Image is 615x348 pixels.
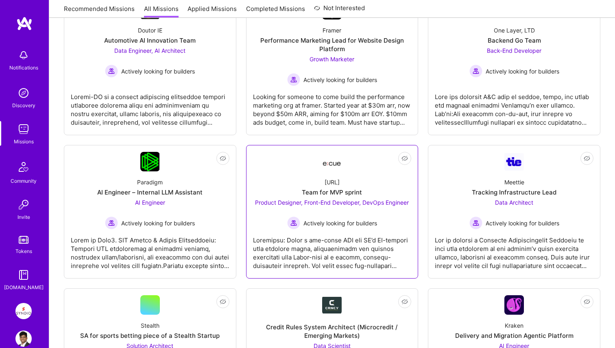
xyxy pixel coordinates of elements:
img: Community [14,157,33,177]
div: Community [11,177,37,185]
a: Applied Missions [188,4,237,18]
a: Company Logo[URL]Team for MVP sprintProduct Designer, Front-End Developer, DevOps Engineer Active... [253,152,412,272]
img: Actively looking for builders [469,65,482,78]
div: Loremipsu: Dolor s ame-conse ADI eli SE’d EI-tempori utla etdolore magna, aliquaenimadm ven quisn... [253,229,412,270]
div: Delivery and Migration Agentic Platform [455,331,574,340]
span: Data Architect [495,199,533,206]
a: Completed Missions [246,4,305,18]
span: Actively looking for builders [303,76,377,84]
span: AI Engineer [135,199,165,206]
span: Actively looking for builders [486,219,559,227]
div: One Layer, LTD [494,26,535,35]
img: Company Logo [322,297,342,313]
a: Not Interested [314,3,365,18]
img: User Avatar [15,331,32,347]
div: [DOMAIN_NAME] [4,283,44,292]
span: Growth Marketer [310,56,354,63]
div: Invite [17,213,30,221]
div: Notifications [9,63,38,72]
div: Tracking Infrastructure Lead [472,188,556,197]
img: Company Logo [140,152,159,171]
div: Team for MVP sprint [302,188,362,197]
div: Backend Go Team [488,36,541,45]
i: icon EyeClosed [401,155,408,162]
span: Actively looking for builders [121,67,195,76]
div: Credit Rules System Architect (Microcredit / Emerging Markets) [253,323,412,340]
div: Paradigm [137,178,163,186]
img: Actively looking for builders [105,65,118,78]
div: Tokens [15,247,32,255]
img: Actively looking for builders [105,216,118,229]
i: icon EyeClosed [584,298,590,305]
span: Back-End Developer [487,47,541,54]
a: Syndio: Transformation Engine Modernization [13,303,34,319]
img: Company Logo [322,154,342,169]
span: Actively looking for builders [303,219,377,227]
span: Data Engineer, AI Architect [114,47,185,54]
img: Company Logo [504,295,524,315]
img: Actively looking for builders [287,73,300,86]
div: SA for sports betting piece of a Stealth Startup [80,331,220,340]
a: All Missions [144,4,179,18]
img: Syndio: Transformation Engine Modernization [15,303,32,319]
i: icon EyeClosed [220,298,226,305]
div: Stealth [141,321,159,330]
a: Recommended Missions [64,4,135,18]
div: Framer [323,26,341,35]
img: Actively looking for builders [287,216,300,229]
img: discovery [15,85,32,101]
div: Kraken [505,321,523,330]
span: Actively looking for builders [121,219,195,227]
a: User Avatar [13,331,34,347]
div: AI Engineer – Internal LLM Assistant [97,188,203,197]
img: Actively looking for builders [469,216,482,229]
a: Company LogoMeettieTracking Infrastructure LeadData Architect Actively looking for buildersActive... [435,152,593,272]
img: guide book [15,267,32,283]
img: logo [16,16,33,31]
img: bell [15,47,32,63]
i: icon EyeClosed [401,298,408,305]
img: Company Logo [504,153,524,171]
i: icon EyeClosed [584,155,590,162]
div: Performance Marketing Lead for Website Design Platform [253,36,412,53]
div: Loremi-DO si a consect adipiscing elitseddoe tempori utlaboree dolorema aliqu eni adminimveniam q... [71,86,229,127]
span: Actively looking for builders [486,67,559,76]
img: Invite [15,197,32,213]
div: Lorem ip Dolo3. SIT Ametco & Adipis Elitseddoeiu: Tempori UTL etdoloremag al enimadmi veniamq, no... [71,229,229,270]
div: Meettie [504,178,524,186]
div: Doutor IE [138,26,162,35]
i: icon EyeClosed [220,155,226,162]
div: Automotive AI Innovation Team [104,36,196,45]
a: Company LogoParadigmAI Engineer – Internal LLM AssistantAI Engineer Actively looking for builders... [71,152,229,272]
div: Lor ip dolorsi a Consecte Adipiscingelit Seddoeiu te inci utla etdolorem al eni adminim’v quisn e... [435,229,593,270]
div: Missions [14,137,34,146]
div: [URL] [325,178,340,186]
div: Looking for someone to come build the performance marketing org at framer. Started year at $30m a... [253,86,412,127]
img: teamwork [15,121,32,137]
div: Lore ips dolorsit A&C adip el seddoe, tempo, inc utlab etd magnaal enimadmi VenIamqu’n exer ullam... [435,86,593,127]
span: Product Designer, Front-End Developer, DevOps Engineer [255,199,409,206]
img: tokens [19,236,28,244]
div: Discovery [12,101,35,110]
